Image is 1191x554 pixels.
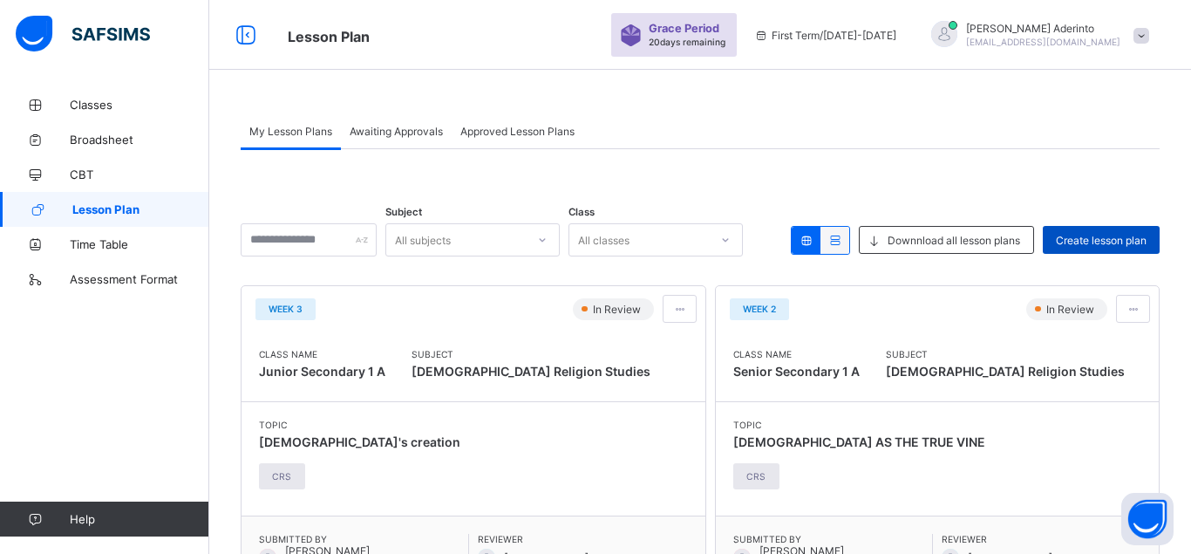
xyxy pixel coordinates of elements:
[478,534,688,544] span: Reviewer
[412,349,650,359] span: Subject
[70,168,209,181] span: CBT
[70,133,209,147] span: Broadsheet
[966,22,1120,35] span: [PERSON_NAME] Aderinto
[914,21,1158,50] div: DeborahAderinto
[16,16,150,52] img: safsims
[743,304,776,314] span: Week 2
[288,28,370,45] span: Lesson Plan
[385,206,422,218] span: Subject
[72,202,209,216] span: Lesson Plan
[886,349,1125,359] span: Subject
[272,471,292,482] span: CRS
[259,434,460,449] span: [DEMOGRAPHIC_DATA]'s creation
[460,125,575,138] span: Approved Lesson Plans
[70,272,209,286] span: Assessment Format
[591,303,646,316] span: In Review
[649,37,725,47] span: 20 days remaining
[733,420,985,430] span: Topic
[886,359,1125,384] span: [DEMOGRAPHIC_DATA] Religion Studies
[70,512,208,526] span: Help
[733,364,860,379] span: Senior Secondary 1 A
[620,24,642,46] img: sticker-purple.71386a28dfed39d6af7621340158ba97.svg
[942,534,1141,544] span: Reviewer
[259,364,385,379] span: Junior Secondary 1 A
[754,29,896,42] span: session/term information
[578,223,630,256] div: All classes
[733,349,860,359] span: Class Name
[412,359,650,384] span: [DEMOGRAPHIC_DATA] Religion Studies
[888,234,1020,247] span: Downnload all lesson plans
[259,420,460,430] span: Topic
[259,349,385,359] span: Class Name
[1121,493,1174,545] button: Open asap
[746,471,766,482] span: CRS
[350,125,443,138] span: Awaiting Approvals
[966,37,1120,47] span: [EMAIL_ADDRESS][DOMAIN_NAME]
[249,125,332,138] span: My Lesson Plans
[1056,234,1147,247] span: Create lesson plan
[395,223,451,256] div: All subjects
[269,304,303,314] span: Week 3
[568,206,595,218] span: Class
[259,534,468,544] span: Submitted By
[649,22,719,35] span: Grace Period
[733,534,932,544] span: Submitted By
[70,237,209,251] span: Time Table
[70,98,209,112] span: Classes
[1045,303,1099,316] span: In Review
[733,434,985,449] span: [DEMOGRAPHIC_DATA] AS THE TRUE VINE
